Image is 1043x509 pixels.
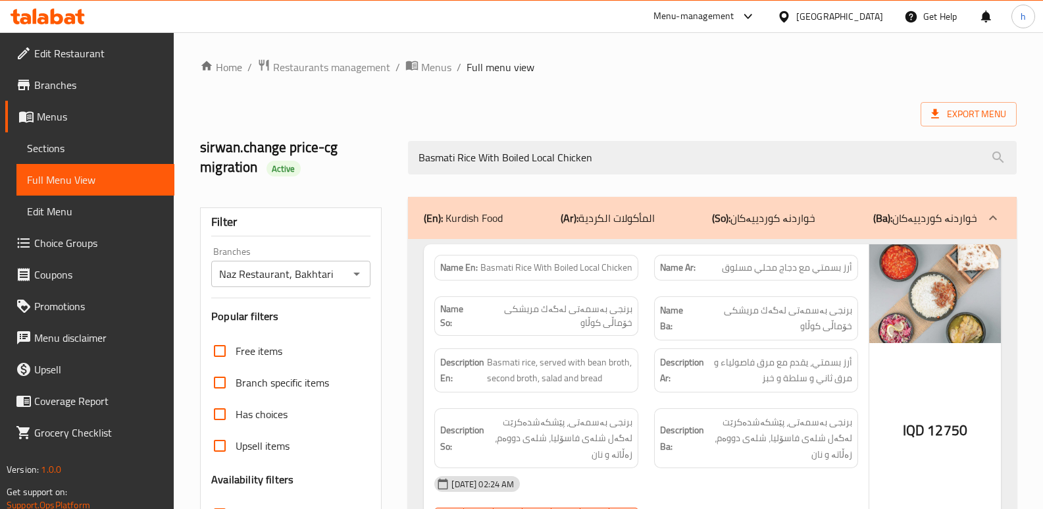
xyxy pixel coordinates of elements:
b: (Ba): [873,208,892,228]
a: Coverage Report [5,385,174,417]
div: Active [267,161,301,176]
div: (En): Kurdish Food(Ar):المأكولات الكردية(So):خواردنە کوردییەکان(Ba):خواردنە کوردییەکان [408,197,1017,239]
li: / [457,59,461,75]
span: Basmati Rice With Boiled Local Chicken [480,261,632,275]
a: Edit Menu [16,196,174,227]
span: Full Menu View [27,172,164,188]
a: Menus [5,101,174,132]
a: Menus [405,59,451,76]
a: Edit Restaurant [5,38,174,69]
a: Grocery Checklist [5,417,174,448]
span: Sections [27,140,164,156]
span: برنجی بەسمەتی، پێشکەشدەکرێت لەگەل شلەی فاسۆلیا، شلەی دووەم، زەڵاتە و نان [487,414,632,463]
span: Coverage Report [34,393,164,409]
span: Choice Groups [34,235,164,251]
span: Active [267,163,301,175]
span: IQD [903,417,925,443]
span: Full menu view [467,59,534,75]
span: Restaurants management [273,59,390,75]
span: Menus [421,59,451,75]
a: Branches [5,69,174,101]
span: Grocery Checklist [34,425,164,441]
span: برنجی بەسمەتی لەگەك مریشکی خۆماڵی کوڵاو [472,302,632,330]
a: Promotions [5,290,174,322]
p: المأكولات الكردية [561,210,655,226]
span: برنجی بەسمەتی لەگەك مریشکی خۆماڵی کوڵاو [693,302,852,335]
div: [GEOGRAPHIC_DATA] [796,9,883,24]
span: Basmati rice, served with bean broth, second broth, salad and bread [487,354,632,387]
span: Version: [7,461,39,478]
p: Kurdish Food [424,210,503,226]
span: Coupons [34,267,164,282]
span: Export Menu [921,102,1017,126]
strong: Name Ar: [660,261,696,275]
span: Menus [37,109,164,124]
span: Branches [34,77,164,93]
span: Branch specific items [236,375,329,390]
a: Home [200,59,242,75]
input: search [408,141,1017,174]
a: Sections [16,132,174,164]
strong: Name Ba: [660,302,693,335]
span: 1.0.0 [41,461,61,478]
h3: Popular filters [211,309,370,324]
b: (Ar): [561,208,578,228]
a: Coupons [5,259,174,290]
span: Edit Menu [27,203,164,219]
li: / [247,59,252,75]
p: خواردنە کوردییەکان [873,210,977,226]
strong: Description Ba: [660,422,704,454]
span: [DATE] 02:24 AM [446,478,519,491]
span: أرز بسمتي، يقدم مع مرق فاصولياء و مرق ثاني و سلطة و خبز [707,354,852,387]
span: برنجی بەسمەتی، پێشکەشدەکرێت لەگەل شلەی فاسۆلیا، شلەی دووەم، زەڵاتە و نان [707,414,852,463]
span: Upsell items [236,438,290,454]
strong: Description So: [440,422,484,454]
span: أرز بسمتي مع دجاج محلي مسلوق [722,261,852,275]
span: h [1021,9,1026,24]
div: Menu-management [653,9,734,24]
strong: Description En: [440,354,484,387]
p: خواردنە کوردییەکان [712,210,815,226]
button: Open [347,265,366,283]
b: (So): [712,208,730,228]
li: / [395,59,400,75]
img: Basmati_Rice_With_Boiled_638512758272261205.jpg [869,244,1001,343]
strong: Name En: [440,261,478,275]
span: Has choices [236,406,288,422]
h2: sirwan.change price-cg migration [200,138,392,177]
a: Full Menu View [16,164,174,196]
a: Restaurants management [257,59,390,76]
nav: breadcrumb [200,59,1017,76]
span: Menu disclaimer [34,330,164,346]
div: Filter [211,208,370,236]
a: Choice Groups [5,227,174,259]
h3: Availability filters [211,472,293,487]
a: Upsell [5,354,174,385]
span: Get support on: [7,483,67,500]
span: Export Menu [931,106,1006,122]
b: (En): [424,208,443,228]
strong: Description Ar: [660,354,704,387]
a: Menu disclaimer [5,322,174,354]
span: Free items [236,343,282,359]
span: 12750 [927,417,967,443]
span: Promotions [34,298,164,314]
span: Edit Restaurant [34,45,164,61]
strong: Name So: [440,302,472,330]
span: Upsell [34,362,164,377]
